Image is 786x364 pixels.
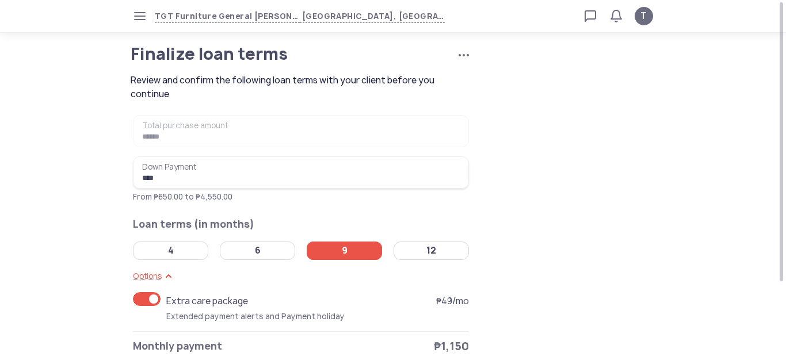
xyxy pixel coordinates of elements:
[635,7,653,25] button: T
[342,245,348,256] div: 9
[133,269,175,283] button: Options
[155,10,300,23] span: TGT Furniture General [PERSON_NAME]
[300,10,445,23] span: [GEOGRAPHIC_DATA], [GEOGRAPHIC_DATA], [GEOGRAPHIC_DATA][PERSON_NAME], [GEOGRAPHIC_DATA], [GEOGRAP...
[166,311,469,322] section: Extended payment alerts and Payment holiday
[426,245,436,256] div: 12
[640,9,647,23] span: T
[133,156,469,189] input: Down PaymentFrom ₱650.00 to ₱4,550.00
[436,294,469,308] span: ₱49/mo
[133,338,222,354] span: Monthly payment
[168,245,174,256] div: 4
[255,245,261,256] div: 6
[133,191,469,202] p: From ₱650.00 to ₱4,550.00
[166,292,266,311] span: Extra care package
[131,46,427,62] h1: Finalize loan terms
[434,338,469,354] span: ₱1,150
[155,10,445,23] button: TGT Furniture General [PERSON_NAME][GEOGRAPHIC_DATA], [GEOGRAPHIC_DATA], [GEOGRAPHIC_DATA][PERSON...
[131,74,473,101] span: Review and confirm the following loan terms with your client before you continue
[133,216,469,232] h2: Loan terms (in months)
